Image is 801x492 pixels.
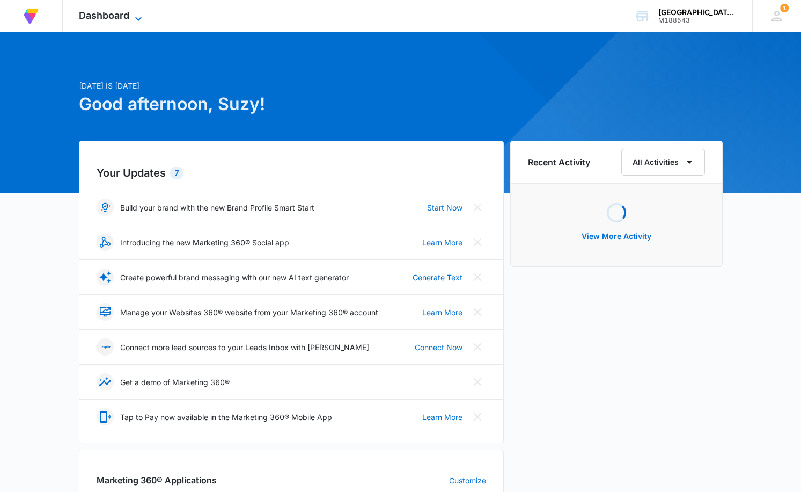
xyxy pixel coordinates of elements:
[120,342,369,353] p: Connect more lead sources to your Leads Inbox with [PERSON_NAME]
[422,307,462,318] a: Learn More
[97,474,217,487] h2: Marketing 360® Applications
[658,17,737,24] div: account id
[528,156,590,169] h6: Recent Activity
[469,408,486,425] button: Close
[469,269,486,286] button: Close
[120,272,349,283] p: Create powerful brand messaging with our new AI text generator
[120,202,314,213] p: Build your brand with the new Brand Profile Smart Start
[469,199,486,216] button: Close
[469,303,486,321] button: Close
[415,342,462,353] a: Connect Now
[621,149,705,176] button: All Activities
[120,377,230,388] p: Get a demo of Marketing 360®
[79,10,129,21] span: Dashboard
[422,411,462,423] a: Learn More
[780,4,789,12] span: 1
[469,373,486,390] button: Close
[79,80,504,91] p: [DATE] is [DATE]
[120,307,378,318] p: Manage your Websites 360® website from your Marketing 360® account
[449,475,486,486] a: Customize
[571,223,662,249] button: View More Activity
[120,411,332,423] p: Tap to Pay now available in the Marketing 360® Mobile App
[427,202,462,213] a: Start Now
[780,4,789,12] div: notifications count
[413,272,462,283] a: Generate Text
[170,167,183,179] div: 7
[79,91,504,117] h1: Good afternoon, Suzy!
[97,165,486,181] h2: Your Updates
[469,234,486,251] button: Close
[21,6,41,26] img: Volusion
[658,8,737,17] div: account name
[120,237,289,248] p: Introducing the new Marketing 360® Social app
[422,237,462,248] a: Learn More
[469,338,486,356] button: Close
